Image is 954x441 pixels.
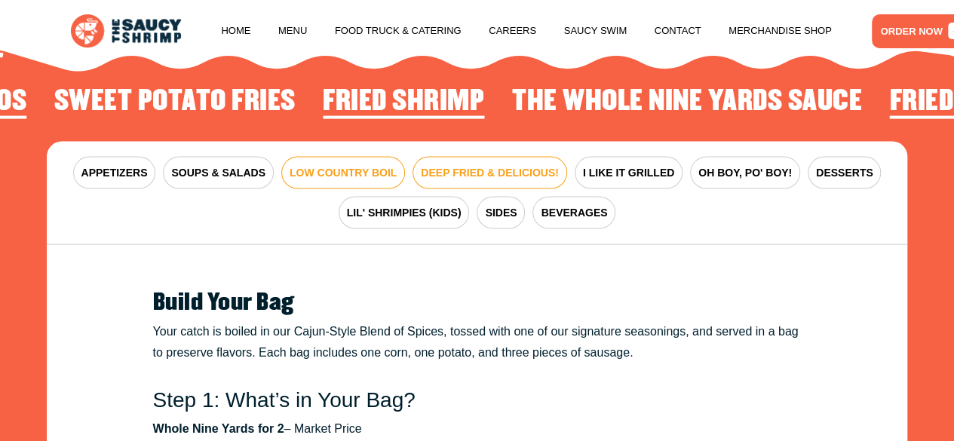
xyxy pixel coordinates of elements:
h2: Fried Shrimp [323,86,484,117]
button: I LIKE IT GRILLED [575,157,683,189]
span: APPETIZERS [81,165,148,181]
a: Careers [489,2,536,60]
p: Your catch is boiled in our Cajun-Style Blend of Spices, tossed with one of our signature seasoni... [153,321,802,363]
span: SOUPS & SALADS [171,165,265,181]
a: Menu [278,2,307,60]
button: LOW COUNTRY BOIL [281,157,405,189]
button: LIL' SHRIMPIES (KIDS) [339,197,470,229]
li: 4 of 4 [54,86,296,121]
button: APPETIZERS [73,157,156,189]
span: SIDES [485,205,517,221]
span: OH BOY, PO' BOY! [698,165,792,181]
button: DEEP FRIED & DELICIOUS! [413,157,567,189]
span: LIL' SHRIMPIES (KIDS) [347,205,462,221]
button: SOUPS & SALADS [163,157,273,189]
button: DESSERTS [808,157,881,189]
span: I LIKE IT GRILLED [583,165,674,181]
a: Contact [655,2,701,60]
a: Merchandise Shop [729,2,832,60]
button: SIDES [477,197,525,229]
img: logo [71,14,181,47]
li: – Market Price [153,419,802,439]
h3: Step 1: What’s in Your Bag? [153,387,802,413]
li: 1 of 4 [323,86,484,121]
a: Food Truck & Catering [335,2,462,60]
span: BEVERAGES [541,205,607,221]
li: 2 of 4 [512,86,862,121]
span: DEEP FRIED & DELICIOUS! [421,165,559,181]
span: DESSERTS [816,165,873,181]
a: Saucy Swim [564,2,627,60]
strong: Whole Nine Yards for 2 [153,422,284,435]
h2: Build Your Bag [153,290,802,316]
h2: The Whole Nine Yards Sauce [512,86,862,117]
span: LOW COUNTRY BOIL [290,165,397,181]
button: OH BOY, PO' BOY! [690,157,800,189]
button: BEVERAGES [532,197,615,229]
h2: Sweet Potato Fries [54,86,296,117]
a: Home [221,2,250,60]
